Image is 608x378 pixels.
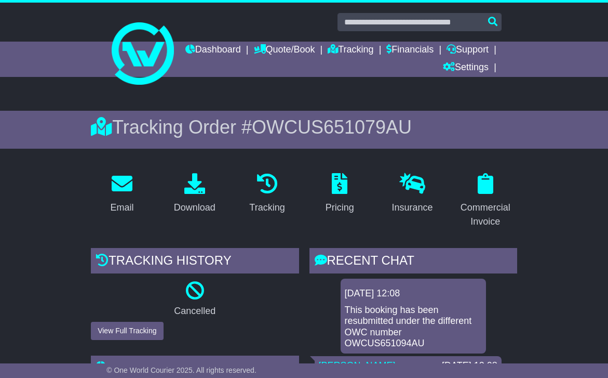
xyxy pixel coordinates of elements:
[447,42,489,59] a: Support
[391,201,433,215] div: Insurance
[319,170,361,218] a: Pricing
[91,306,299,317] p: Cancelled
[91,116,517,138] div: Tracking Order #
[174,201,215,215] div: Download
[111,201,134,215] div: Email
[254,42,315,59] a: Quote/Book
[345,288,482,299] div: [DATE] 12:08
[91,248,299,276] div: Tracking history
[461,201,510,229] div: Commercial Invoice
[309,248,517,276] div: RECENT CHAT
[443,59,489,77] a: Settings
[249,201,285,215] div: Tracking
[185,42,241,59] a: Dashboard
[242,170,291,218] a: Tracking
[106,366,256,374] span: © One World Courier 2025. All rights reserved.
[385,170,439,218] a: Insurance
[167,170,222,218] a: Download
[442,360,497,372] div: [DATE] 12:08
[454,170,517,232] a: Commercial Invoice
[252,116,412,138] span: OWCUS651079AU
[386,42,434,59] a: Financials
[328,42,373,59] a: Tracking
[104,170,141,218] a: Email
[326,201,354,215] div: Pricing
[319,360,396,371] a: [PERSON_NAME]
[91,322,163,340] button: View Full Tracking
[345,305,482,349] div: This booking has been resubmitted under the different OWC number OWCUS651094AU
